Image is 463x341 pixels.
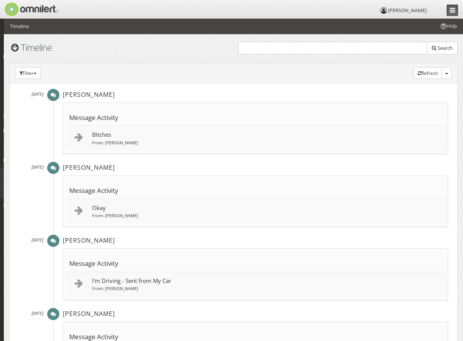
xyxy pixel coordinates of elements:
small: From: [PERSON_NAME] [92,140,138,145]
li: Timeline [10,23,29,30]
img: Omnilert [4,3,58,16]
span: Help [17,5,33,12]
h2: [PERSON_NAME] [63,309,448,318]
h2: [PERSON_NAME] [63,236,448,245]
p: Okay [92,204,442,212]
span: Help [439,22,457,30]
button: Search [427,42,458,54]
span: [PERSON_NAME] [388,7,426,14]
p: I'm Driving - Sent from My Car [92,277,442,285]
small: From: [PERSON_NAME] [92,213,138,218]
small: [DATE] [32,164,43,170]
small: [DATE] [32,91,43,97]
th: Message Activity [65,256,445,272]
h2: [PERSON_NAME] [63,90,448,99]
p: Bitches [92,131,442,139]
h1: Timeline [9,43,229,52]
small: [DATE] [32,310,43,316]
button: Filter [15,67,41,79]
span: Search [438,44,453,51]
small: From: [PERSON_NAME] [92,286,138,291]
small: [DATE] [32,237,43,243]
h2: [PERSON_NAME] [63,163,448,172]
th: Message Activity [65,110,445,126]
a: Collapse Menu [447,5,458,16]
th: Message Activity [65,183,445,199]
button: Refresh [414,67,442,79]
